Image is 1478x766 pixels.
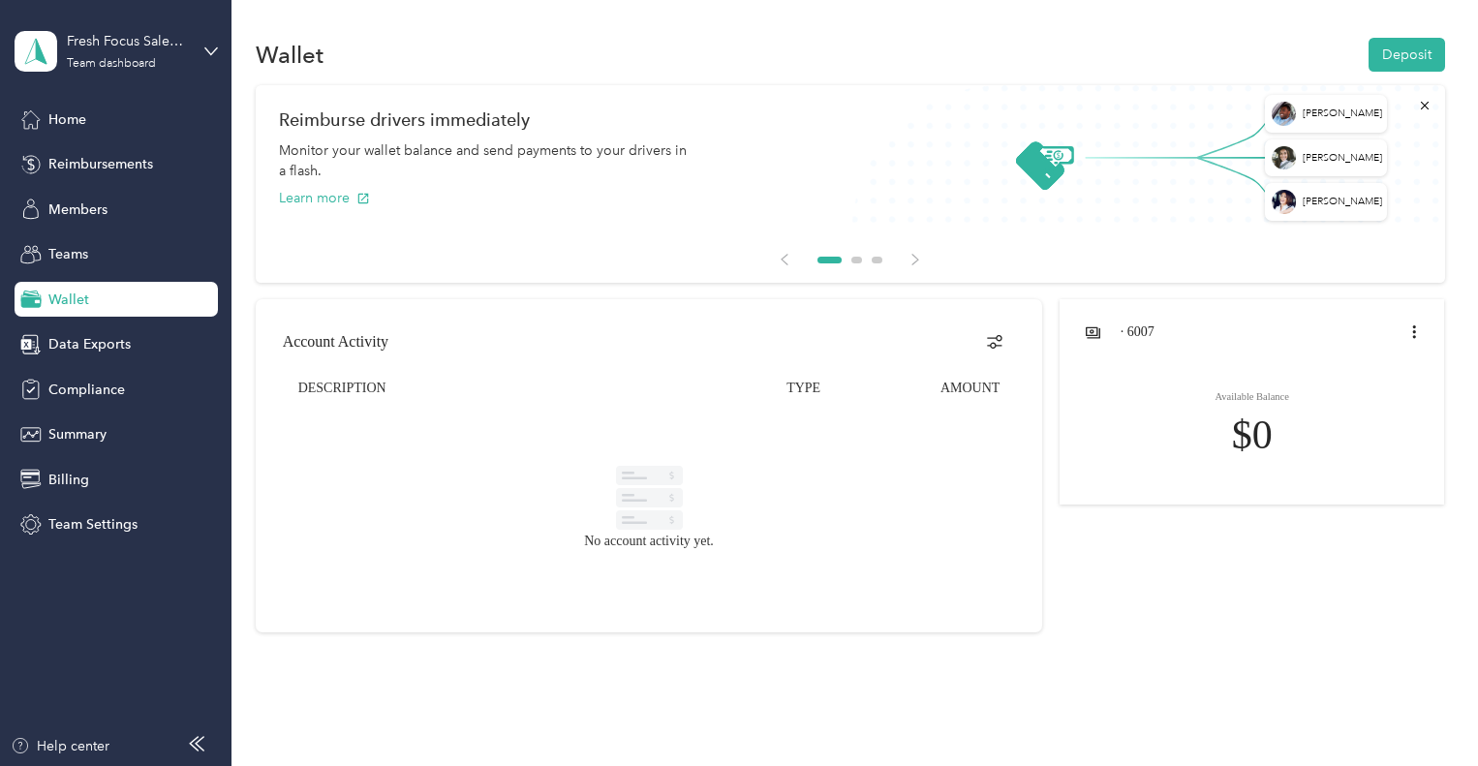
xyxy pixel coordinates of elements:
span: Summary [48,424,107,444]
span: Members [48,199,108,220]
button: Deposit [1369,38,1445,72]
span: Teams [48,244,88,264]
span: Reimbursements [48,154,153,174]
span: Billing [48,470,89,490]
button: Learn more [279,188,370,208]
div: Team dashboard [67,58,156,70]
span: Data Exports [48,334,131,354]
h1: Wallet [256,45,323,65]
div: Fresh Focus Sales & Marketing [67,31,188,51]
iframe: Everlance-gr Chat Button Frame [1370,658,1478,766]
span: Home [48,109,86,130]
span: Team Settings [48,514,138,535]
button: Help center [11,736,109,756]
span: Compliance [48,380,125,400]
h1: Reimburse drivers immediately [279,109,1421,130]
span: Wallet [48,290,89,310]
div: Monitor your wallet balance and send payments to your drivers in a flash. [279,140,695,181]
